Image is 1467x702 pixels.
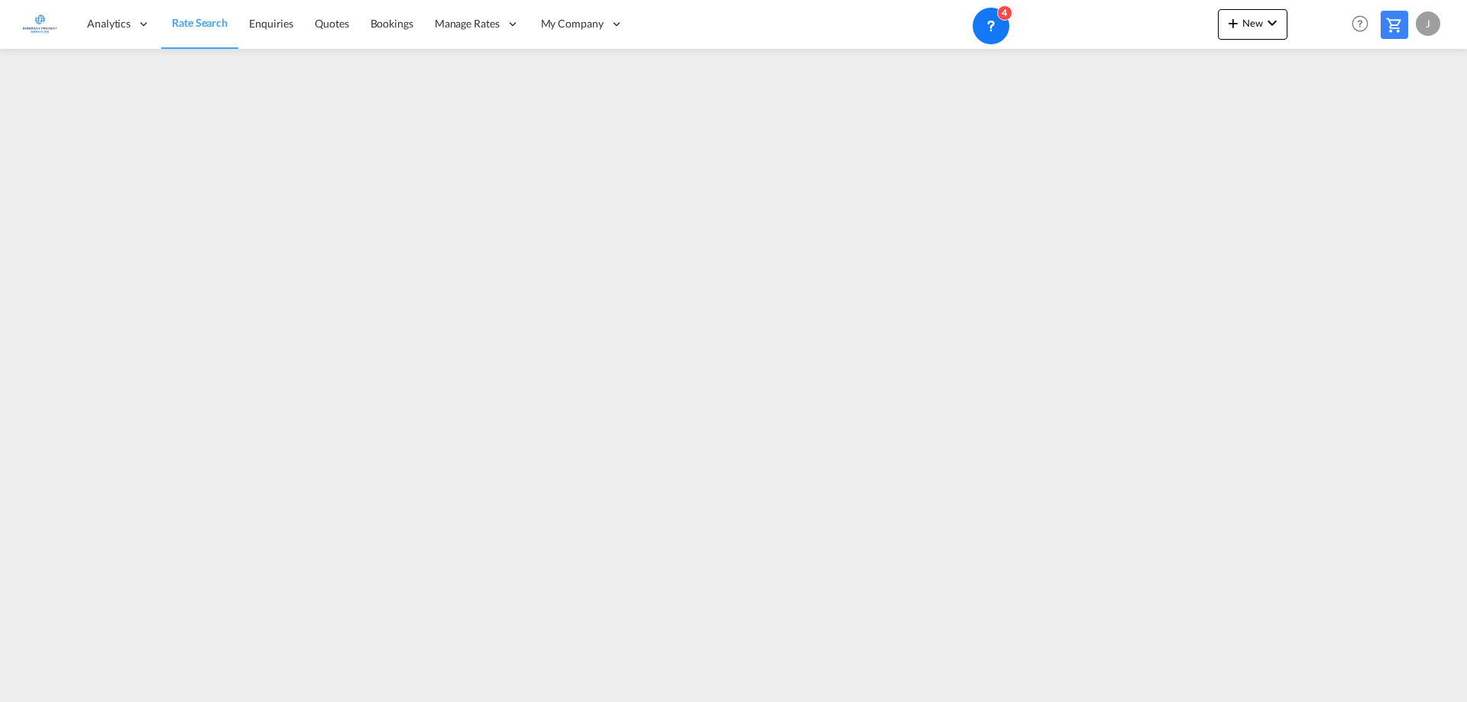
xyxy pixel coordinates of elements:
[315,17,348,30] span: Quotes
[23,7,57,41] img: e1326340b7c511ef854e8d6a806141ad.jpg
[1263,14,1281,32] md-icon: icon-chevron-down
[87,16,131,31] span: Analytics
[1347,11,1373,37] span: Help
[1218,9,1287,40] button: icon-plus 400-fgNewicon-chevron-down
[435,16,500,31] span: Manage Rates
[371,17,413,30] span: Bookings
[1416,11,1440,36] div: J
[249,17,293,30] span: Enquiries
[1347,11,1381,38] div: Help
[541,16,604,31] span: My Company
[1224,14,1242,32] md-icon: icon-plus 400-fg
[172,16,228,29] span: Rate Search
[1224,17,1281,29] span: New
